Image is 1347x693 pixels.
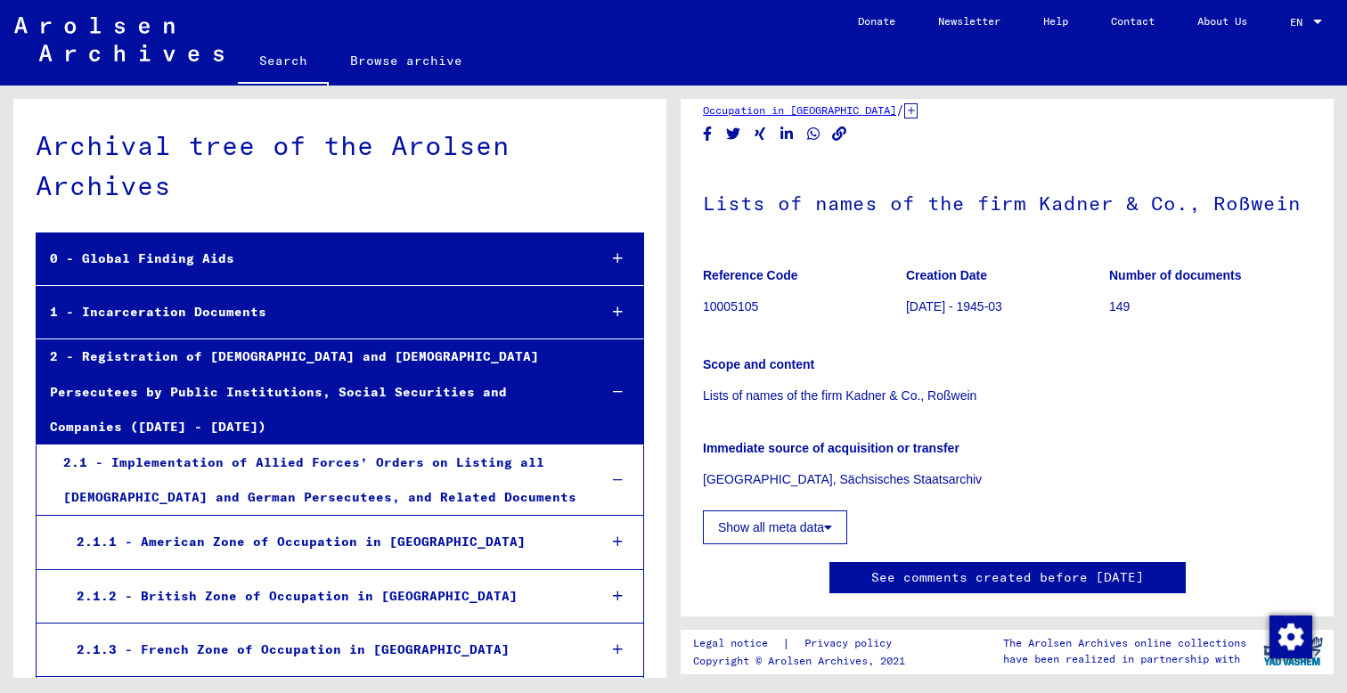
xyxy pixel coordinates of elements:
p: [GEOGRAPHIC_DATA], Sächsisches Staatsarchiv [703,470,1311,489]
button: Share on Twitter [724,123,743,145]
img: Zustimmung ändern [1269,616,1312,658]
p: 149 [1109,298,1311,316]
a: Search [238,39,329,86]
div: 2 - Registration of [DEMOGRAPHIC_DATA] and [DEMOGRAPHIC_DATA] Persecutees by Public Institutions,... [37,339,583,444]
b: Creation Date [906,268,987,282]
div: Zustimmung ändern [1269,615,1311,657]
b: Reference Code [703,268,798,282]
div: Archival tree of the Arolsen Archives [36,126,644,206]
p: 10005105 [703,298,905,316]
p: The Arolsen Archives online collections [1003,635,1246,651]
b: Scope and content [703,357,814,371]
button: Share on Xing [751,123,770,145]
img: yv_logo.png [1260,629,1327,673]
p: Lists of names of the firm Kadner & Co., Roßwein [703,387,1311,405]
button: Show all meta data [703,510,847,544]
a: Legal notice [693,634,782,653]
a: Privacy policy [790,634,913,653]
a: See comments created before [DATE] [871,568,1144,587]
b: Immediate source of acquisition or transfer [703,441,959,455]
button: Share on Facebook [698,123,717,145]
h1: Lists of names of the firm Kadner & Co., Roßwein [703,162,1311,241]
button: Share on WhatsApp [804,123,823,145]
p: Copyright © Arolsen Archives, 2021 [693,653,913,669]
span: / [896,102,904,118]
div: 2.1.3 - French Zone of Occupation in [GEOGRAPHIC_DATA] [63,632,583,667]
b: Number of documents [1109,268,1242,282]
p: [DATE] - 1945-03 [906,298,1108,316]
a: Browse archive [329,39,484,82]
button: Share on LinkedIn [778,123,796,145]
div: 2.1.2 - British Zone of Occupation in [GEOGRAPHIC_DATA] [63,579,583,614]
mat-select-trigger: EN [1290,15,1302,29]
div: 2.1.1 - American Zone of Occupation in [GEOGRAPHIC_DATA] [63,525,583,559]
p: have been realized in partnership with [1003,651,1246,667]
div: | [693,634,913,653]
button: Copy link [830,123,849,145]
div: 0 - Global Finding Aids [37,241,583,276]
div: 2.1 - Implementation of Allied Forces’ Orders on Listing all [DEMOGRAPHIC_DATA] and German Persec... [50,445,583,515]
img: Arolsen_neg.svg [14,17,224,61]
div: 1 - Incarceration Documents [37,295,583,330]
